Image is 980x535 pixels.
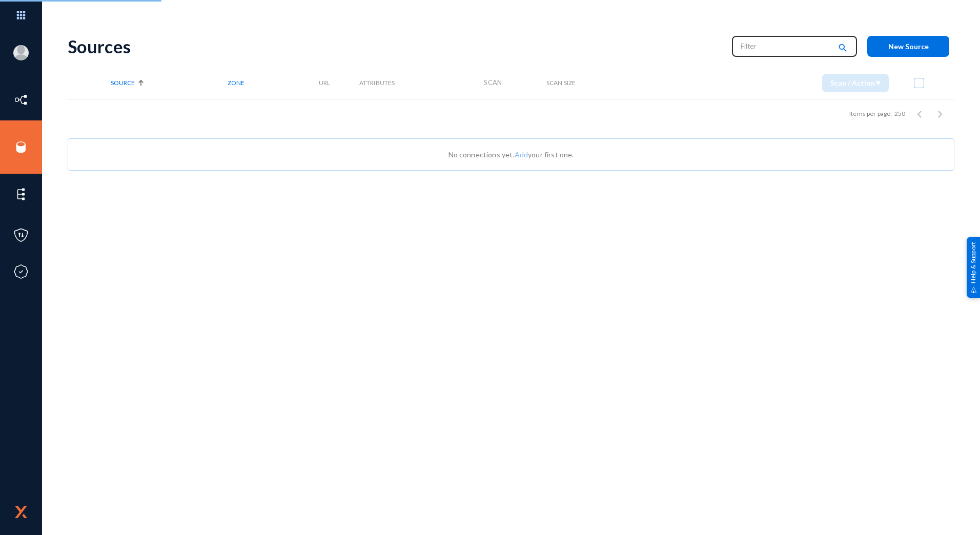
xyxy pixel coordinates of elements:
[13,264,29,279] img: icon-compliance.svg
[228,79,244,87] span: Zone
[359,79,395,87] span: Attributes
[970,286,977,293] img: help_support.svg
[894,109,905,118] div: 250
[13,228,29,243] img: icon-policies.svg
[909,104,930,124] button: Previous page
[228,79,319,87] div: Zone
[546,79,576,87] span: Scan Size
[13,139,29,155] img: icon-sources.svg
[13,92,29,108] img: icon-inventory.svg
[13,187,29,202] img: icon-elements.svg
[849,109,892,118] div: Items per page:
[741,38,831,54] input: Filter
[888,42,929,51] span: New Source
[13,45,29,60] img: blank-profile-picture.png
[930,104,950,124] button: Next page
[319,79,330,87] span: URL
[867,36,949,57] button: New Source
[515,150,528,159] a: Add
[448,150,574,159] span: No connections yet. your first one.
[967,237,980,298] div: Help & Support
[6,4,36,26] img: app launcher
[68,36,722,57] div: Sources
[111,79,228,87] div: Source
[111,79,135,87] span: Source
[484,78,502,87] span: Scan
[836,42,849,55] mat-icon: search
